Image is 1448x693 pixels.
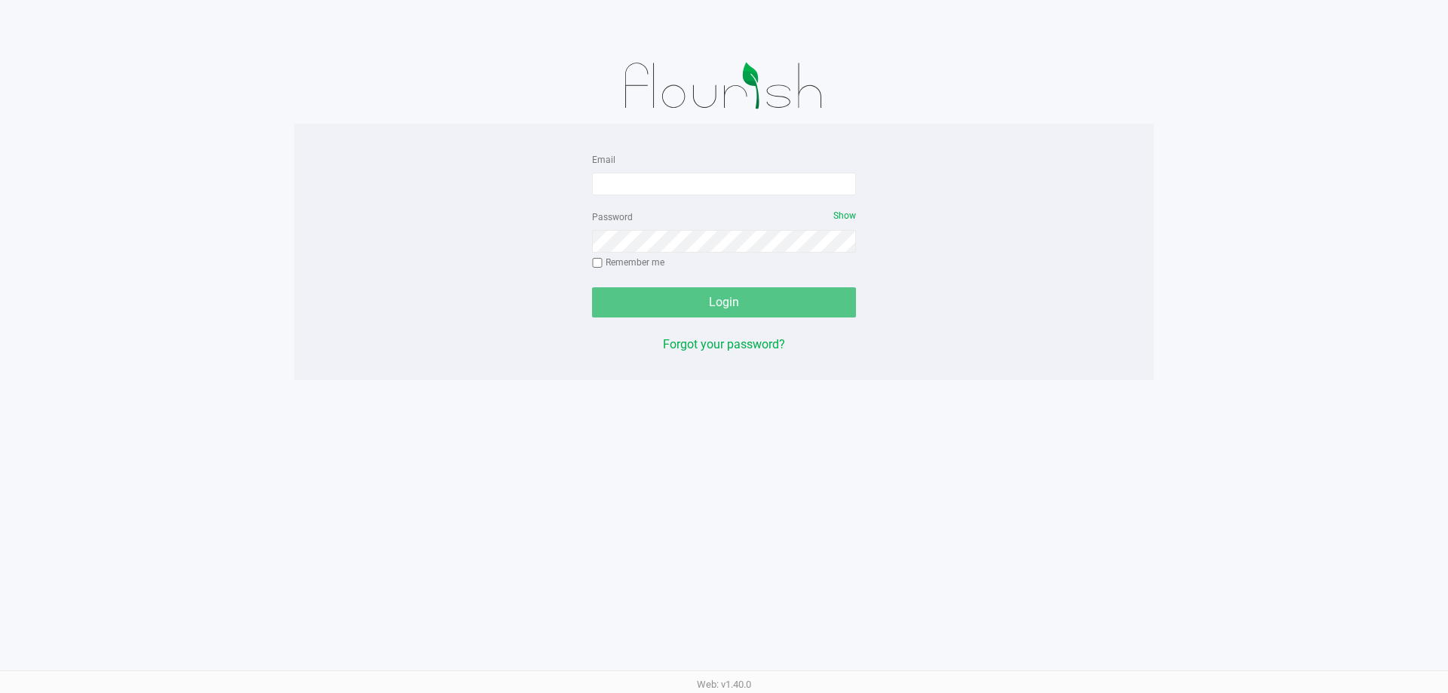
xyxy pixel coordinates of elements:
span: Show [833,210,856,221]
label: Email [592,153,615,167]
button: Forgot your password? [663,336,785,354]
label: Remember me [592,256,664,269]
input: Remember me [592,258,603,268]
span: Web: v1.40.0 [697,679,751,690]
label: Password [592,210,633,224]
